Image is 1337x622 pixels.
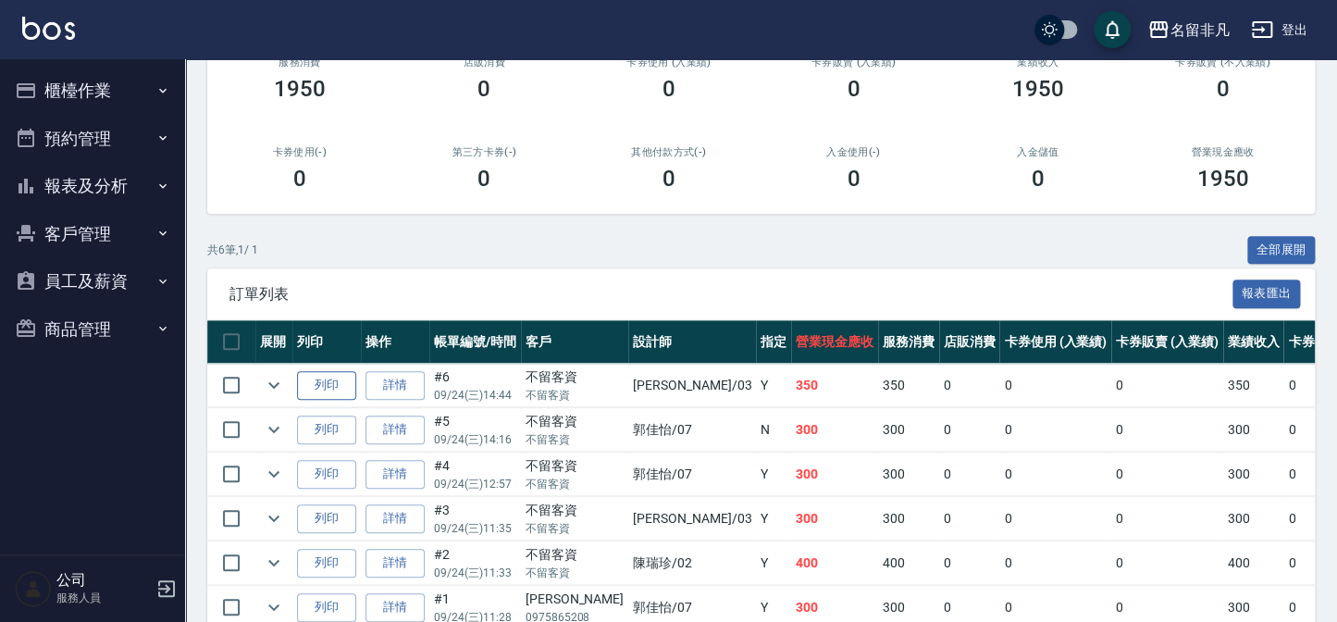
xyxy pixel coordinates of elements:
td: 300 [878,453,939,496]
td: Y [756,364,791,407]
th: 卡券使用 (入業績) [999,320,1111,364]
td: 0 [939,541,1000,585]
td: 300 [791,408,878,452]
h3: 1950 [1012,76,1064,102]
td: 350 [1223,364,1284,407]
th: 卡券販賣 (入業績) [1111,320,1223,364]
th: 服務消費 [878,320,939,364]
button: 列印 [297,460,356,489]
p: 服務人員 [56,590,151,606]
h3: 0 [847,166,860,192]
button: 商品管理 [7,305,178,354]
div: 不留客資 [526,412,624,431]
th: 營業現金應收 [791,320,878,364]
td: Y [756,453,791,496]
h3: 0 [477,166,490,192]
td: 350 [878,364,939,407]
button: save [1094,11,1131,48]
th: 操作 [361,320,429,364]
button: 員工及薪資 [7,257,178,305]
p: 不留客資 [526,431,624,448]
td: 0 [999,453,1111,496]
td: 0 [939,453,1000,496]
div: 不留客資 [526,456,624,476]
td: #2 [429,541,521,585]
td: 郭佳怡 /07 [628,453,756,496]
td: 0 [1111,364,1223,407]
button: 全部展開 [1247,236,1316,265]
td: 300 [791,453,878,496]
button: 列印 [297,593,356,622]
h2: 卡券使用 (入業績) [599,56,739,68]
div: [PERSON_NAME] [526,590,624,609]
h2: 卡券販賣 (入業績) [784,56,924,68]
a: 詳情 [365,371,425,400]
div: 不留客資 [526,367,624,387]
img: Logo [22,17,75,40]
span: 訂單列表 [229,285,1232,304]
td: 400 [1223,541,1284,585]
h2: 店販消費 [415,56,555,68]
img: Person [15,570,52,607]
td: 350 [791,364,878,407]
td: 0 [999,364,1111,407]
th: 店販消費 [939,320,1000,364]
button: expand row [260,371,288,399]
div: 名留非凡 [1170,19,1229,42]
th: 設計師 [628,320,756,364]
td: 0 [1111,541,1223,585]
h3: 1950 [274,76,326,102]
p: 09/24 (三) 14:16 [434,431,516,448]
td: 陳瑞珍 /02 [628,541,756,585]
h2: 營業現金應收 [1153,146,1294,158]
th: 列印 [292,320,361,364]
td: 0 [1111,453,1223,496]
td: 0 [1111,497,1223,541]
td: 0 [939,364,1000,407]
td: 400 [878,541,939,585]
p: 09/24 (三) 14:44 [434,387,516,404]
h3: 0 [662,76,675,102]
button: expand row [260,593,288,621]
p: 不留客資 [526,476,624,492]
h3: 0 [1032,166,1045,192]
button: expand row [260,460,288,488]
button: 預約管理 [7,115,178,163]
h2: 其他付款方式(-) [599,146,739,158]
button: 登出 [1244,13,1315,47]
th: 客戶 [521,320,628,364]
h2: 卡券使用(-) [229,146,370,158]
button: 列印 [297,504,356,533]
p: 09/24 (三) 12:57 [434,476,516,492]
h3: 0 [662,166,675,192]
h3: 1950 [1196,166,1248,192]
button: 名留非凡 [1140,11,1236,49]
div: 不留客資 [526,501,624,520]
a: 詳情 [365,416,425,444]
button: 報表及分析 [7,162,178,210]
button: 櫃檯作業 [7,67,178,115]
a: 報表匯出 [1232,284,1301,302]
td: 300 [1223,408,1284,452]
td: #6 [429,364,521,407]
h3: 0 [1216,76,1229,102]
a: 詳情 [365,593,425,622]
td: 0 [1111,408,1223,452]
th: 指定 [756,320,791,364]
td: 0 [999,497,1111,541]
h3: 服務消費 [229,56,370,68]
td: 0 [999,408,1111,452]
a: 詳情 [365,504,425,533]
p: 09/24 (三) 11:35 [434,520,516,537]
td: Y [756,541,791,585]
th: 帳單編號/時間 [429,320,521,364]
td: 400 [791,541,878,585]
td: 300 [878,497,939,541]
h5: 公司 [56,571,151,590]
button: 報表匯出 [1232,280,1301,308]
h2: 卡券販賣 (不入業績) [1153,56,1294,68]
th: 展開 [255,320,292,364]
button: expand row [260,416,288,443]
a: 詳情 [365,549,425,578]
h3: 0 [847,76,860,102]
